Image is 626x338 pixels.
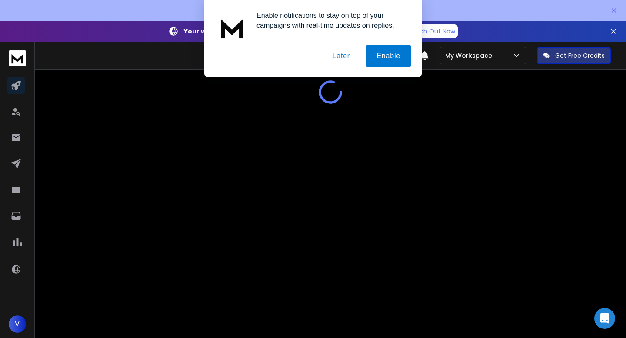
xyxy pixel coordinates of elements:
button: V [9,315,26,333]
button: Later [321,45,360,67]
button: Enable [366,45,411,67]
div: Open Intercom Messenger [594,308,615,329]
img: notification icon [215,10,250,45]
div: Enable notifications to stay on top of your campaigns with real-time updates on replies. [250,10,411,30]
